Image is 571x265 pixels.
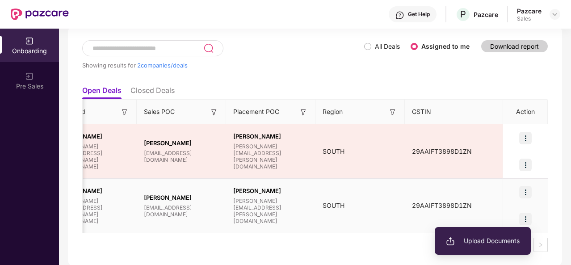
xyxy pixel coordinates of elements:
img: icon [519,186,532,198]
div: SOUTH [315,201,405,210]
span: [PERSON_NAME] [144,194,219,201]
span: Placement POC [233,107,279,117]
img: svg+xml;base64,PHN2ZyB3aWR0aD0iMTYiIGhlaWdodD0iMTYiIHZpZXdCb3g9IjAgMCAxNiAxNiIgZmlsbD0ibm9uZSIgeG... [388,108,397,117]
div: SOUTH [315,147,405,156]
span: [PERSON_NAME][EMAIL_ADDRESS][PERSON_NAME][DOMAIN_NAME] [233,198,308,224]
img: svg+xml;base64,PHN2ZyB3aWR0aD0iMjQiIGhlaWdodD0iMjUiIHZpZXdCb3g9IjAgMCAyNCAyNSIgZmlsbD0ibm9uZSIgeG... [203,43,214,54]
div: Sales [517,15,542,22]
span: [PERSON_NAME] [233,133,308,140]
div: Get Help [408,11,430,18]
span: 29AAIFT3898D1ZN [405,147,479,155]
button: right [533,238,548,252]
span: [PERSON_NAME] [55,133,130,140]
img: New Pazcare Logo [11,8,69,20]
label: Assigned to me [421,42,470,50]
img: icon [519,159,532,171]
div: Pazcare [474,10,498,19]
img: icon [519,132,532,144]
img: icon [519,213,532,225]
li: Closed Deals [130,86,175,99]
span: [PERSON_NAME][EMAIL_ADDRESS][PERSON_NAME][DOMAIN_NAME] [55,198,130,224]
span: [PERSON_NAME][EMAIL_ADDRESS][PERSON_NAME][DOMAIN_NAME] [233,143,308,170]
span: 2 companies/deals [137,62,188,69]
button: Download report [481,40,548,52]
span: [PERSON_NAME][EMAIL_ADDRESS][PERSON_NAME][DOMAIN_NAME] [55,143,130,170]
label: All Deals [375,42,400,50]
div: Showing results for [82,62,364,69]
th: Action [503,100,548,124]
li: Next Page [533,238,548,252]
img: svg+xml;base64,PHN2ZyB3aWR0aD0iMTYiIGhlaWdodD0iMTYiIHZpZXdCb3g9IjAgMCAxNiAxNiIgZmlsbD0ibm9uZSIgeG... [210,108,218,117]
th: GSTIN [405,100,503,124]
li: Open Deals [82,86,122,99]
img: svg+xml;base64,PHN2ZyB3aWR0aD0iMjAiIGhlaWdodD0iMjAiIHZpZXdCb3g9IjAgMCAyMCAyMCIgZmlsbD0ibm9uZSIgeG... [25,72,34,81]
span: [PERSON_NAME] [144,139,219,147]
img: svg+xml;base64,PHN2ZyB3aWR0aD0iMjAiIGhlaWdodD0iMjAiIHZpZXdCb3g9IjAgMCAyMCAyMCIgZmlsbD0ibm9uZSIgeG... [446,237,455,246]
img: svg+xml;base64,PHN2ZyB3aWR0aD0iMjAiIGhlaWdodD0iMjAiIHZpZXdCb3g9IjAgMCAyMCAyMCIgZmlsbD0ibm9uZSIgeG... [25,37,34,46]
span: P [460,9,466,20]
span: [PERSON_NAME] [233,187,308,194]
span: 29AAIFT3898D1ZN [405,202,479,209]
span: Sales POC [144,107,175,117]
span: [PERSON_NAME] [55,187,130,194]
span: [EMAIL_ADDRESS][DOMAIN_NAME] [144,204,219,218]
span: Region [323,107,343,117]
img: svg+xml;base64,PHN2ZyB3aWR0aD0iMTYiIGhlaWdodD0iMTYiIHZpZXdCb3g9IjAgMCAxNiAxNiIgZmlsbD0ibm9uZSIgeG... [120,108,129,117]
img: svg+xml;base64,PHN2ZyB3aWR0aD0iMTYiIGhlaWdodD0iMTYiIHZpZXdCb3g9IjAgMCAxNiAxNiIgZmlsbD0ibm9uZSIgeG... [299,108,308,117]
img: svg+xml;base64,PHN2ZyBpZD0iSGVscC0zMngzMiIgeG1sbnM9Imh0dHA6Ly93d3cudzMub3JnLzIwMDAvc3ZnIiB3aWR0aD... [395,11,404,20]
span: Upload Documents [446,236,520,246]
img: svg+xml;base64,PHN2ZyBpZD0iRHJvcGRvd24tMzJ4MzIiIHhtbG5zPSJodHRwOi8vd3d3LnczLm9yZy8yMDAwL3N2ZyIgd2... [551,11,558,18]
span: [EMAIL_ADDRESS][DOMAIN_NAME] [144,150,219,163]
span: right [538,242,543,248]
div: Pazcare [517,7,542,15]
